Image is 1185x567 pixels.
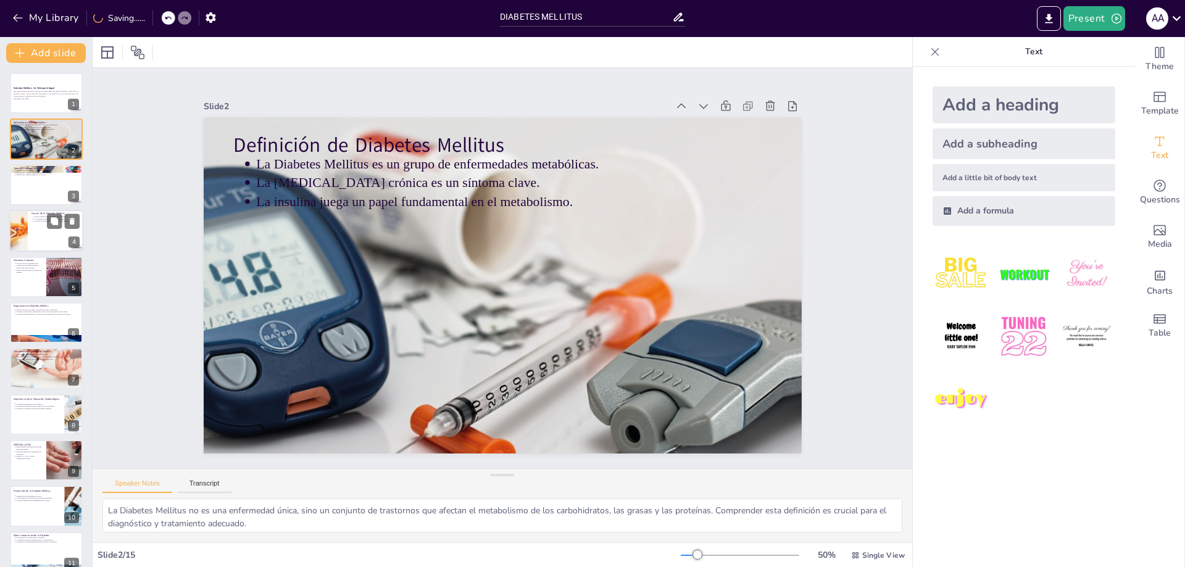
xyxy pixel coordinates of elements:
[16,172,79,174] p: Diabetes tipo 1 implica falta de producción de insulina.
[16,264,43,268] p: Aumento de la frecuencia urinaria puede alertar sobre diabetes.
[68,375,79,386] div: 7
[500,8,672,26] input: Insert title
[862,550,905,560] span: Single View
[812,549,841,561] div: 50 %
[16,499,60,502] p: Una dieta equilibrada es fundamental para la salud.
[9,8,84,28] button: My Library
[177,479,232,493] button: Transcript
[16,446,43,450] p: Enfermedades cardiovasculares son un riesgo importante.
[945,37,1123,67] p: Text
[933,246,990,303] img: 1.jpeg
[16,358,79,360] p: La insulina es esencial para pacientes con Diabetes tipo 1.
[933,128,1115,159] div: Add a subheading
[130,45,145,60] span: Position
[10,486,83,526] div: 10
[9,210,83,252] div: 4
[1135,259,1184,304] div: Add charts and graphs
[337,62,765,379] p: La insulina juega un papel fundamental en el metabolismo.
[10,73,83,114] div: 1
[1145,60,1174,73] span: Theme
[1037,6,1061,31] button: Export to PowerPoint
[1135,126,1184,170] div: Add text boxes
[933,371,990,428] img: 7.jpeg
[14,534,79,537] p: Mitos Comunes sobre la Diabetes
[1058,308,1115,365] img: 6.jpeg
[16,497,60,499] p: La actividad física regular ayuda a prevenir la diabetes.
[1148,238,1172,251] span: Media
[1146,7,1168,30] div: A A
[68,191,79,202] div: 3
[16,450,43,455] p: Daño renal puede ser consecuencia de la diabetes.
[1135,37,1184,81] div: Change the overall theme
[69,237,80,248] div: 4
[14,91,79,97] p: Esta presentación aborda los aspectos fundamentales del Diabetes Mellitus, incluyendo su definici...
[64,512,79,523] div: 10
[347,47,775,365] p: La [MEDICAL_DATA] crónica es un síntoma clave.
[933,308,990,365] img: 4.jpeg
[16,123,79,126] p: La Diabetes Mellitus es un grupo de enfermedades metabólicas.
[68,466,79,477] div: 9
[1147,284,1173,298] span: Charts
[14,397,61,400] p: Importancia de la Educación Diabetológica
[16,128,79,130] p: La insulina juega un papel fundamental en el metabolismo.
[10,440,83,481] div: 9
[102,499,902,532] textarea: La Diabetes Mellitus no es una enfermedad única, sino un conjunto de trastornos que afectan el me...
[10,165,83,205] div: 3
[16,541,79,544] p: La diabetes es una enfermedad que puede afectar a cualquiera.
[35,215,80,218] p: Factores genéticos pueden influir en la diabetes.
[14,304,79,308] p: Diagnóstico de Diabetes Mellitus
[933,196,1115,226] div: Add a formula
[93,12,145,24] div: Saving......
[35,220,80,223] p: Un estilo de vida sedentario contribuye a la diabetes.
[14,258,43,262] p: Síntomas Comunes
[1135,215,1184,259] div: Add images, graphics, shapes or video
[16,169,79,172] p: Dos tipos principales de Diabetes Mellitus.
[933,164,1115,191] div: Add a little bit of body text
[16,125,79,128] p: La [MEDICAL_DATA] crónica es un síntoma clave.
[14,443,43,447] p: [MEDICAL_DATA]
[68,328,79,339] div: 6
[16,403,60,405] p: La educación empodera a los pacientes.
[1135,170,1184,215] div: Get real-time input from your audience
[16,494,60,497] p: Mantener un peso saludable es crucial.
[68,99,79,110] div: 1
[10,394,83,435] div: 8
[16,539,79,541] p: Los diabéticos pueden consumir azúcar con moderación.
[16,407,60,410] p: Mejora de la calidad de vida es un resultado esperado.
[995,246,1052,303] img: 2.jpeg
[10,302,83,343] div: 6
[16,308,79,311] p: Pruebas de glucosa en sangre son esenciales para el diagnóstico.
[6,43,86,63] button: Add slide
[1135,304,1184,348] div: Add a table
[16,174,79,176] p: Diabetes tipo 2 implica [MEDICAL_DATA].
[1146,6,1168,31] button: A A
[16,455,43,460] p: [MEDICAL_DATA] es una complicación común.
[68,420,79,431] div: 8
[995,308,1052,365] img: 5.jpeg
[16,356,79,358] p: Medicamentos orales pueden ser necesarios para algunos pacientes.
[1058,246,1115,303] img: 3.jpeg
[16,262,43,265] p: Sed excesiva es un síntoma clave.
[14,97,79,100] p: Generated with [URL]
[68,145,79,156] div: 2
[98,549,681,561] div: Slide 2 / 15
[1140,193,1180,207] span: Questions
[16,313,79,315] p: La prueba de hemoglobina A1c proporciona un promedio de los niveles de glucosa.
[1141,104,1179,118] span: Template
[1149,326,1171,340] span: Table
[16,405,60,407] p: Prevención de complicaciones a largo plazo es un objetivo.
[16,311,79,313] p: La prueba de glucosa en ayunas mide el nivel de glucosa después de no comer.
[47,214,62,229] button: Duplicate Slide
[14,120,79,124] p: Definición de Diabetes Mellitus
[31,212,80,215] p: Causas de la Diabetes Mellitus
[35,218,80,220] p: La obesidad es un factor de riesgo significativo.
[16,269,43,273] p: Fatiga constante puede ser un signo de diabetes.
[14,86,54,89] strong: Diabetes Mellitus: Un Enfoque Integral
[1151,149,1168,162] span: Text
[10,118,83,159] div: 2
[1063,6,1125,31] button: Present
[16,536,79,539] p: La obesidad no es el único factor de riesgo.
[102,479,172,493] button: Speaker Notes
[359,31,786,349] p: La Diabetes Mellitus es un grupo de enfermedades metabólicas.
[14,350,79,354] p: Tratamiento de la Diabetes Mellitus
